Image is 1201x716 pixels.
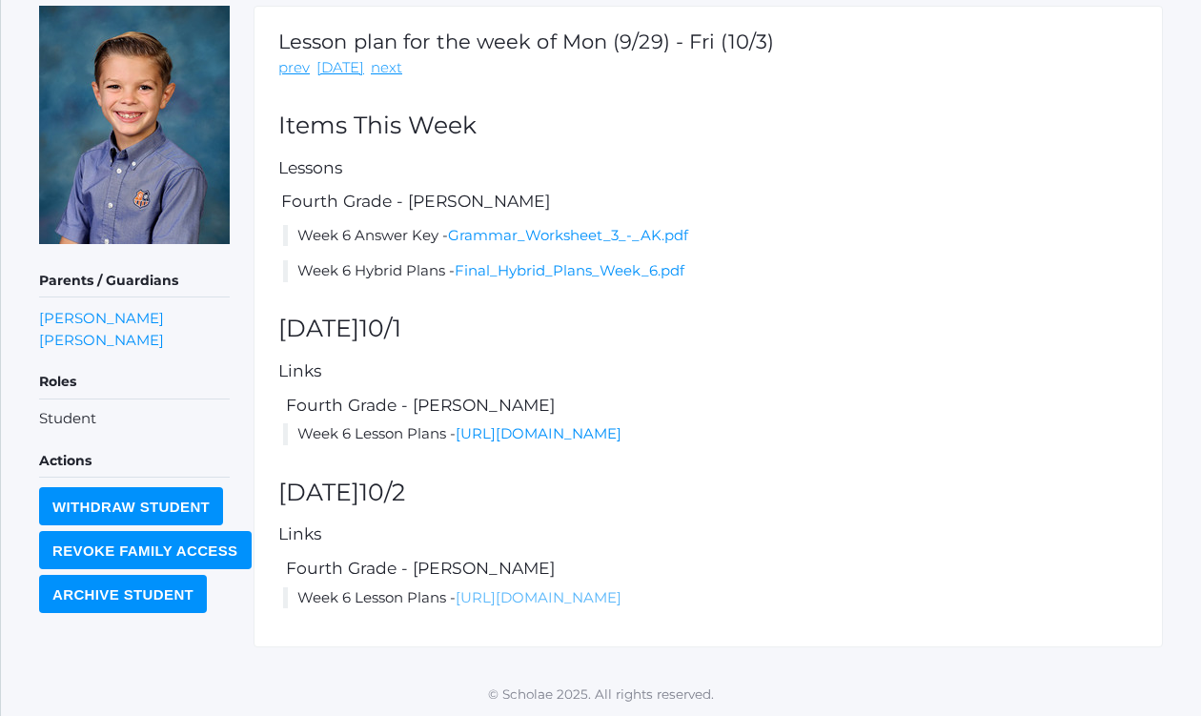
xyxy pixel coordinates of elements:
[359,314,401,342] span: 10/1
[39,307,164,329] a: [PERSON_NAME]
[39,265,230,297] h5: Parents / Guardians
[39,408,230,430] li: Student
[278,362,1138,380] h5: Links
[316,57,364,79] a: [DATE]
[39,329,164,351] a: [PERSON_NAME]
[39,445,230,478] h5: Actions
[278,31,774,52] h1: Lesson plan for the week of Mon (9/29) - Fri (10/3)
[39,531,252,569] input: Revoke Family Access
[278,193,1138,211] h5: Fourth Grade - [PERSON_NAME]
[283,225,1138,247] li: Week 6 Answer Key -
[283,397,1138,415] h5: Fourth Grade - [PERSON_NAME]
[278,113,1138,139] h2: Items This Week
[278,525,1138,543] h5: Links
[39,6,230,244] img: James Bernardi
[456,424,621,442] a: [URL][DOMAIN_NAME]
[39,366,230,399] h5: Roles
[278,480,1138,506] h2: [DATE]
[278,57,310,79] a: prev
[39,487,223,525] input: Withdraw Student
[283,423,1138,445] li: Week 6 Lesson Plans -
[283,587,1138,609] li: Week 6 Lesson Plans -
[371,57,402,79] a: next
[39,575,207,613] input: Archive Student
[283,260,1138,282] li: Week 6 Hybrid Plans -
[448,226,688,244] a: Grammar_Worksheet_3_-_AK.pdf
[455,261,684,279] a: Final_Hybrid_Plans_Week_6.pdf
[278,159,1138,177] h5: Lessons
[359,478,405,506] span: 10/2
[1,685,1201,704] p: © Scholae 2025. All rights reserved.
[456,588,621,606] a: [URL][DOMAIN_NAME]
[283,560,1138,578] h5: Fourth Grade - [PERSON_NAME]
[278,316,1138,342] h2: [DATE]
